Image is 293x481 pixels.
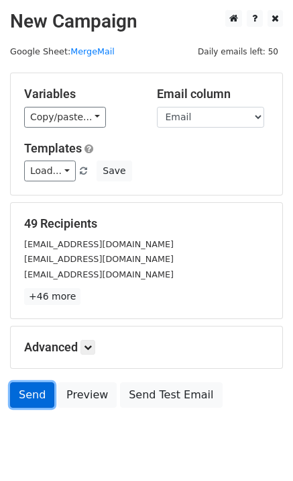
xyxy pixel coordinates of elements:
small: [EMAIL_ADDRESS][DOMAIN_NAME] [24,254,174,264]
iframe: Chat Widget [226,417,293,481]
a: Preview [58,382,117,408]
small: Google Sheet: [10,46,115,56]
h2: New Campaign [10,10,283,33]
a: Copy/paste... [24,107,106,128]
h5: Advanced [24,340,269,355]
a: +46 more [24,288,80,305]
small: [EMAIL_ADDRESS][DOMAIN_NAME] [24,239,174,249]
span: Daily emails left: 50 [193,44,283,59]
h5: Email column [157,87,270,101]
h5: 49 Recipients [24,216,269,231]
small: [EMAIL_ADDRESS][DOMAIN_NAME] [24,269,174,279]
a: Templates [24,141,82,155]
a: Load... [24,161,76,181]
a: Send Test Email [120,382,222,408]
a: Send [10,382,54,408]
a: MergeMail [70,46,115,56]
a: Daily emails left: 50 [193,46,283,56]
h5: Variables [24,87,137,101]
button: Save [97,161,131,181]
